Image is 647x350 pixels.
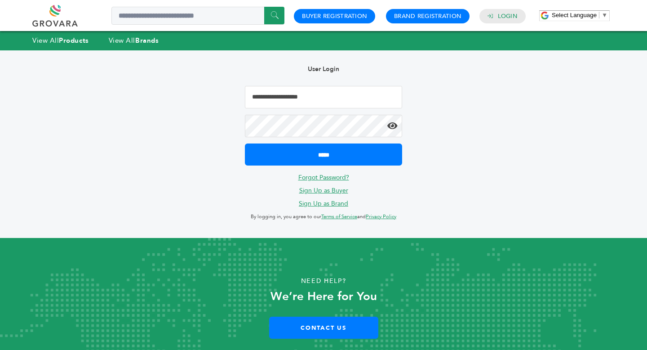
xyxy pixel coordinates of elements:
[366,213,396,220] a: Privacy Policy
[298,173,349,182] a: Forgot Password?
[321,213,357,220] a: Terms of Service
[111,7,284,25] input: Search a product or brand...
[599,12,599,18] span: ​
[245,86,402,108] input: Email Address
[32,36,89,45] a: View AllProducts
[299,186,348,195] a: Sign Up as Buyer
[270,288,377,305] strong: We’re Here for You
[245,115,402,137] input: Password
[552,12,607,18] a: Select Language​
[32,274,615,288] p: Need Help?
[299,199,348,208] a: Sign Up as Brand
[245,211,402,222] p: By logging in, you agree to our and
[302,12,367,20] a: Buyer Registration
[135,36,159,45] strong: Brands
[308,65,339,73] b: User Login
[602,12,607,18] span: ▼
[552,12,597,18] span: Select Language
[59,36,89,45] strong: Products
[394,12,461,20] a: Brand Registration
[109,36,159,45] a: View AllBrands
[498,12,518,20] a: Login
[269,317,378,339] a: Contact Us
